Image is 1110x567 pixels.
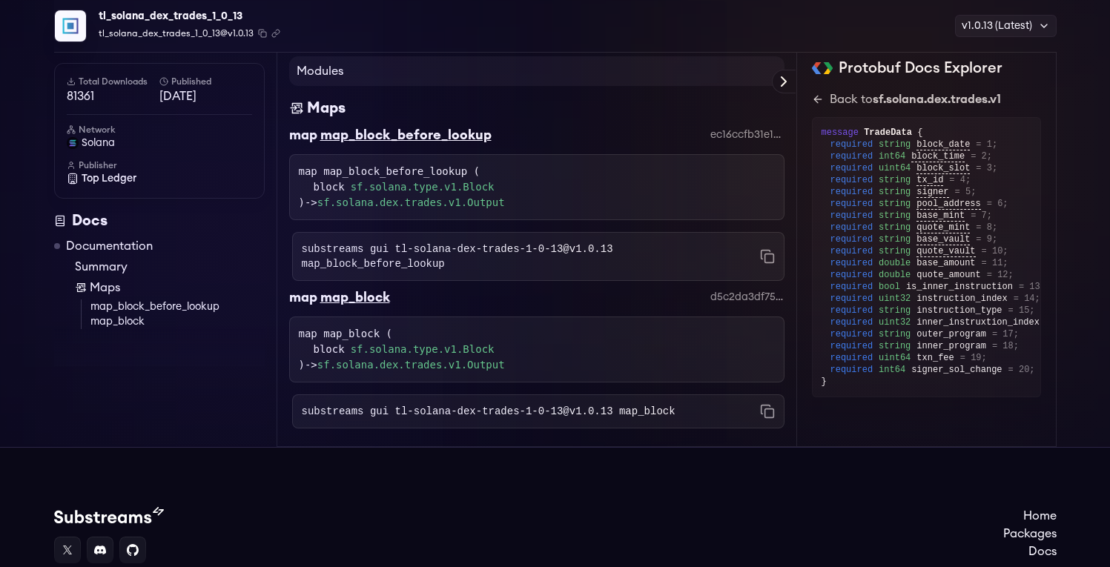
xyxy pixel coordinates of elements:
[830,233,873,245] span: required
[1003,543,1057,560] a: Docs
[351,179,495,195] a: sf.solana.type.v1.Block
[812,90,1041,108] a: Back tosf.solana.dex.trades.v1
[987,269,1014,281] span: = 12;
[67,136,252,150] a: solana
[82,171,136,186] span: Top Ledger
[960,352,987,364] span: = 19;
[1008,364,1035,376] span: = 20;
[916,234,970,245] span: base_vault
[314,342,775,357] div: block
[67,124,252,136] h6: Network
[879,281,900,293] span: bool
[320,287,390,308] div: map_block
[830,257,873,269] span: required
[916,257,975,269] span: base_amount
[760,404,775,419] button: Copy command to clipboard
[873,93,1001,105] span: sf.solana.dex.trades.v1
[289,98,304,119] img: Maps icon
[976,222,997,233] span: = 8;
[314,179,775,195] div: block
[830,316,873,328] span: required
[830,305,873,316] span: required
[320,125,492,145] div: map_block_before_lookup
[317,196,505,208] a: sf.solana.dex.trades.v1.Output
[1014,293,1040,305] span: = 14;
[879,352,911,364] span: uint64
[879,210,911,222] span: string
[1008,305,1035,316] span: = 15;
[299,326,775,373] div: map map_block ( )
[911,151,965,162] span: block_time
[879,150,905,162] span: int64
[830,293,873,305] span: required
[271,29,280,38] button: Copy .spkg link to clipboard
[830,210,873,222] span: required
[830,198,873,210] span: required
[879,162,911,174] span: uint64
[305,359,505,371] span: ->
[305,196,505,208] span: ->
[879,186,911,198] span: string
[75,258,265,276] a: Summary
[830,269,873,281] span: required
[830,150,873,162] span: required
[90,299,265,314] a: map_block_before_lookup
[822,376,1031,388] div: }
[99,27,254,40] span: tl_solana_dex_trades_1_0_13@v1.0.13
[982,257,1008,269] span: = 11;
[830,162,873,174] span: required
[879,340,911,352] span: string
[289,56,784,86] h4: Modules
[916,316,1040,328] span: inner_instruxtion_index
[830,174,873,186] span: required
[830,139,873,150] span: required
[976,233,997,245] span: = 9;
[976,139,997,150] span: = 1;
[879,316,911,328] span: uint32
[949,174,971,186] span: = 4;
[916,139,970,150] span: block_date
[67,137,79,149] img: solana
[955,186,977,198] span: = 5;
[54,507,164,525] img: Substream's logo
[299,164,775,210] div: map map_block_before_lookup ( )
[317,359,505,371] a: sf.solana.dex.trades.v1.Output
[992,340,1019,352] span: = 18;
[916,352,954,364] span: txn_fee
[917,127,922,138] span: {
[971,150,992,162] span: = 2;
[66,237,153,255] a: Documentation
[67,87,159,105] span: 81361
[67,159,252,171] h6: Publisher
[710,290,784,305] div: d5c2da3df75affd153d111cedacdaeb93d8f2735
[830,222,873,233] span: required
[302,242,760,271] code: substreams gui tl-solana-dex-trades-1-0-13@v1.0.13 map_block_before_lookup
[830,245,873,257] span: required
[75,279,265,296] a: Maps
[54,210,265,231] div: Docs
[879,257,911,269] span: double
[99,6,280,27] div: tl_solana_dex_trades_1_0_13
[916,328,986,340] span: outer_program
[982,245,1008,257] span: = 10;
[879,233,911,245] span: string
[822,127,859,138] span: message
[879,198,911,210] span: string
[911,364,1002,376] span: signer_sol_change
[289,125,317,145] div: map
[987,198,1008,210] span: = 6;
[1003,507,1057,525] a: Home
[916,187,948,198] span: signer
[864,127,912,138] span: TradeData
[879,269,911,281] span: double
[830,281,873,293] span: required
[67,171,252,186] a: Top Ledger
[916,269,980,281] span: quote_amount
[839,58,1002,79] h2: Protobuf Docs Explorer
[976,162,997,174] span: = 3;
[302,404,675,419] code: substreams gui tl-solana-dex-trades-1-0-13@v1.0.13 map_block
[916,246,975,257] span: quote_vault
[830,328,873,340] span: required
[351,342,495,357] a: sf.solana.type.v1.Block
[971,210,992,222] span: = 7;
